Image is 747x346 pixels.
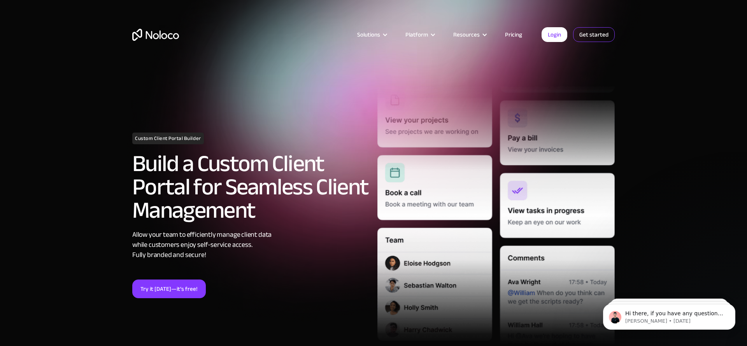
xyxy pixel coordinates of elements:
div: Platform [396,30,444,40]
a: Get started [573,27,615,42]
div: Solutions [357,30,380,40]
a: Try it [DATE]—it’s free! [132,280,206,298]
iframe: Intercom notifications message [591,288,747,342]
div: Resources [444,30,495,40]
h1: Custom Client Portal Builder [132,133,204,144]
a: Login [542,27,567,42]
h2: Build a Custom Client Portal for Seamless Client Management [132,152,370,222]
div: Solutions [347,30,396,40]
a: home [132,29,179,41]
a: Pricing [495,30,532,40]
div: Resources [453,30,480,40]
div: Platform [405,30,428,40]
div: Allow your team to efficiently manage client data while customers enjoy self-service access. Full... [132,230,370,260]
